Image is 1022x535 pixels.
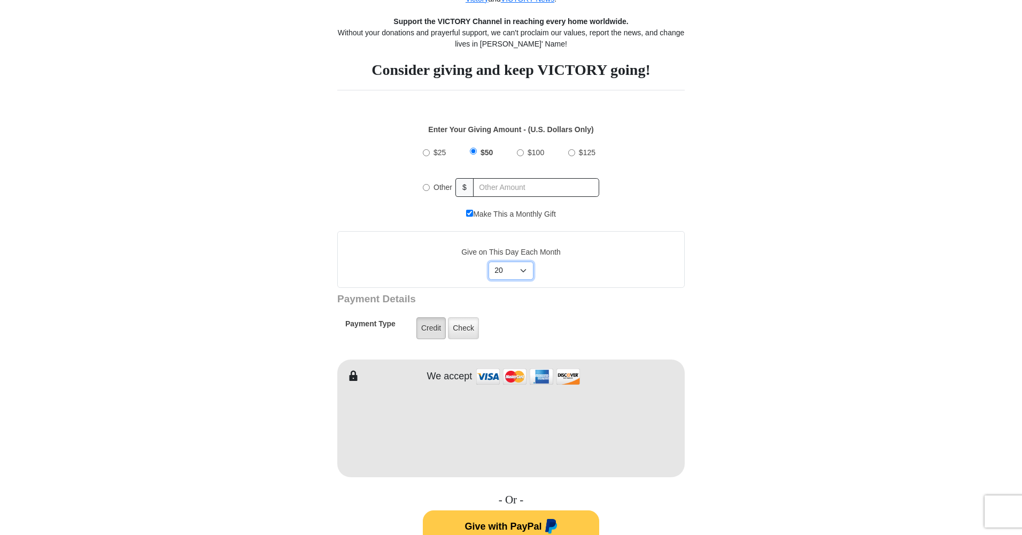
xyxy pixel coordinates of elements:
[579,148,595,157] span: $125
[433,183,452,192] span: Other
[528,148,544,157] span: $100
[433,148,446,157] span: $25
[475,365,582,388] img: credit cards accepted
[347,247,675,258] label: Give on This Day Each Month
[345,319,396,334] h5: Payment Type
[464,521,541,532] span: Give with PayPal
[337,493,685,507] h4: - Or -
[448,317,479,339] label: Check
[393,17,628,26] strong: Support the VICTORY Channel in reaching every home worldwide.
[428,125,593,134] strong: Enter Your Giving Amount - (U.S. Dollars Only)
[481,148,493,157] span: $50
[466,209,556,220] label: Make This a Monthly Gift
[473,178,599,197] input: Other Amount
[371,62,651,78] strong: Consider giving and keep VICTORY going!
[427,371,473,383] h4: We accept
[416,317,446,339] label: Credit
[455,178,474,197] span: $
[466,210,473,217] input: Make This a Monthly Gift
[337,293,610,305] h3: Payment Details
